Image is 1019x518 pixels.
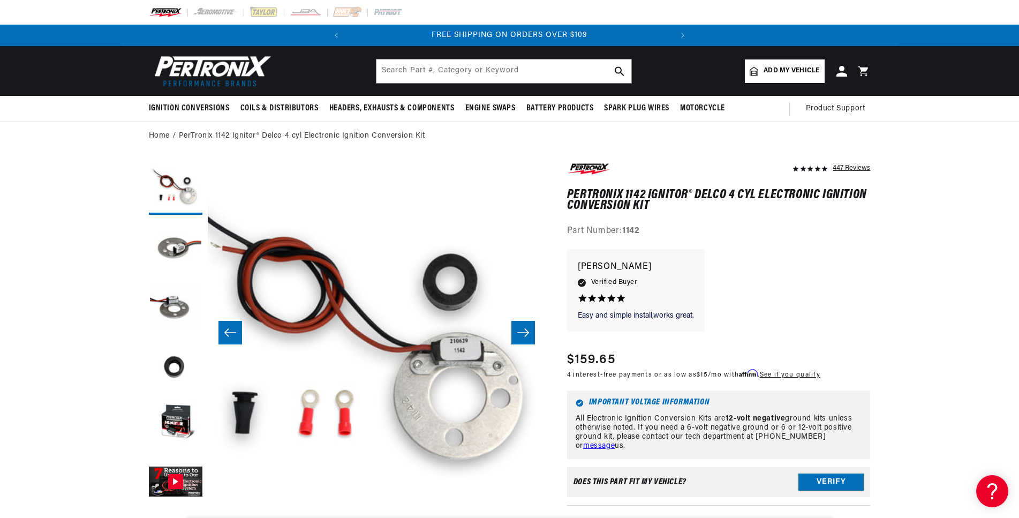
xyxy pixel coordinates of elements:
[122,25,897,46] slideshow-component: Translation missing: en.sections.announcements.announcement_bar
[465,103,516,114] span: Engine Swaps
[764,66,819,76] span: Add my vehicle
[149,397,202,451] button: Load image 5 in gallery view
[149,52,272,89] img: Pertronix
[760,372,820,378] a: See if you qualify - Learn more about Affirm Financing (opens in modal)
[511,321,535,344] button: Slide right
[347,29,672,41] div: Announcement
[329,103,455,114] span: Headers, Exhausts & Components
[376,59,631,83] input: Search Part #, Category or Keyword
[179,130,425,142] a: PerTronix 1142 Ignitor® Delco 4 cyl Electronic Ignition Conversion Kit
[573,478,686,486] div: Does This part fit My vehicle?
[149,130,871,142] nav: breadcrumbs
[149,161,202,215] button: Load image 1 in gallery view
[680,103,725,114] span: Motorcycle
[604,103,669,114] span: Spark Plug Wires
[149,279,202,333] button: Load image 3 in gallery view
[806,96,871,122] summary: Product Support
[567,224,871,238] div: Part Number:
[324,96,460,121] summary: Headers, Exhausts & Components
[622,227,639,235] strong: 1142
[240,103,319,114] span: Coils & Distributors
[149,220,202,274] button: Load image 2 in gallery view
[672,25,693,46] button: Translation missing: en.sections.announcements.next_announcement
[567,370,820,380] p: 4 interest-free payments or as low as /mo with .
[697,372,708,378] span: $15
[599,96,675,121] summary: Spark Plug Wires
[608,59,631,83] button: search button
[578,311,694,321] p: Easy and simple install,works great.
[591,276,637,288] span: Verified Buyer
[833,161,870,174] div: 447 Reviews
[347,29,672,41] div: 2 of 2
[149,338,202,392] button: Load image 4 in gallery view
[218,321,242,344] button: Slide left
[235,96,324,121] summary: Coils & Distributors
[149,103,230,114] span: Ignition Conversions
[460,96,521,121] summary: Engine Swaps
[576,415,862,451] p: All Electronic Ignition Conversion Kits are ground kits unless otherwise noted. If you need a 6-v...
[149,130,170,142] a: Home
[567,350,615,370] span: $159.65
[798,474,864,491] button: Verify
[745,59,824,83] a: Add my vehicle
[578,260,694,275] p: [PERSON_NAME]
[526,103,594,114] span: Battery Products
[583,442,615,450] a: message
[521,96,599,121] summary: Battery Products
[726,415,786,423] strong: 12-volt negative
[739,369,758,377] span: Affirm
[567,190,871,212] h1: PerTronix 1142 Ignitor® Delco 4 cyl Electronic Ignition Conversion Kit
[675,96,730,121] summary: Motorcycle
[576,399,862,407] h6: Important Voltage Information
[149,161,546,505] media-gallery: Gallery Viewer
[149,96,235,121] summary: Ignition Conversions
[326,25,347,46] button: Translation missing: en.sections.announcements.previous_announcement
[432,31,587,39] span: FREE SHIPPING ON ORDERS OVER $109
[806,103,865,115] span: Product Support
